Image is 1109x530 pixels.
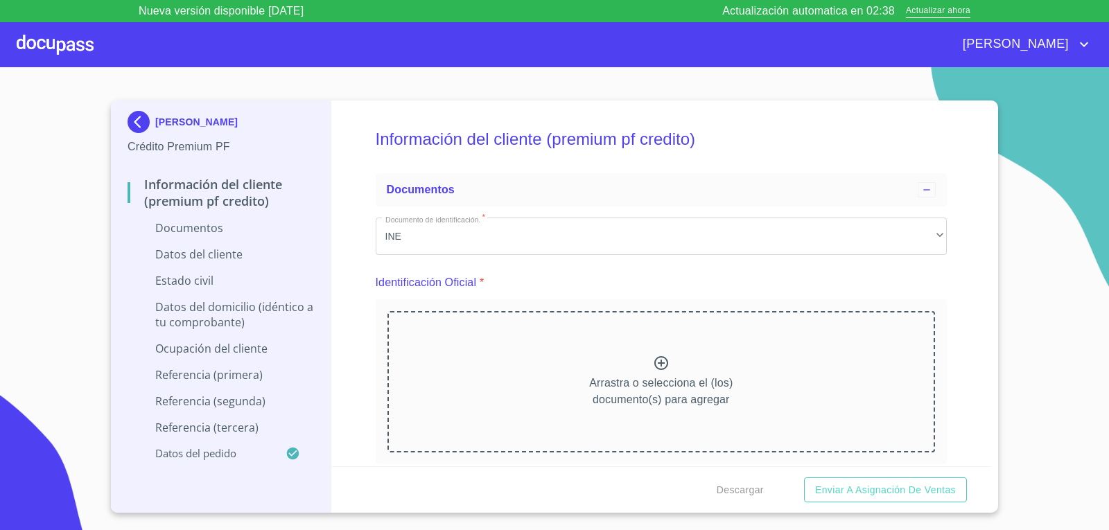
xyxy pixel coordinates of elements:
span: [PERSON_NAME] [952,33,1076,55]
h5: Información del cliente (premium pf credito) [376,111,948,168]
p: Referencia (tercera) [128,420,314,435]
p: Documentos [128,220,314,236]
button: Descargar [711,477,769,503]
p: Nueva versión disponible [DATE] [139,3,304,19]
span: Documentos [387,184,455,195]
span: Actualizar ahora [906,4,970,19]
span: Enviar a Asignación de Ventas [815,482,956,499]
p: Actualización automatica en 02:38 [722,3,895,19]
img: Docupass spot blue [128,111,155,133]
p: Arrastra o selecciona el (los) documento(s) para agregar [589,375,733,408]
p: Referencia (segunda) [128,394,314,409]
button: Enviar a Asignación de Ventas [804,477,967,503]
p: Datos del pedido [128,446,286,460]
p: Crédito Premium PF [128,139,314,155]
button: account of current user [952,33,1092,55]
div: INE [376,218,948,255]
p: Estado Civil [128,273,314,288]
div: Documentos [376,173,948,206]
p: Identificación Oficial [376,274,477,291]
p: Datos del domicilio (idéntico a tu comprobante) [128,299,314,330]
p: Referencia (primera) [128,367,314,382]
p: Ocupación del Cliente [128,341,314,356]
p: Información del cliente (premium pf credito) [128,176,314,209]
span: Descargar [717,482,764,499]
p: Datos del cliente [128,247,314,262]
div: [PERSON_NAME] [128,111,314,139]
p: [PERSON_NAME] [155,116,238,127]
